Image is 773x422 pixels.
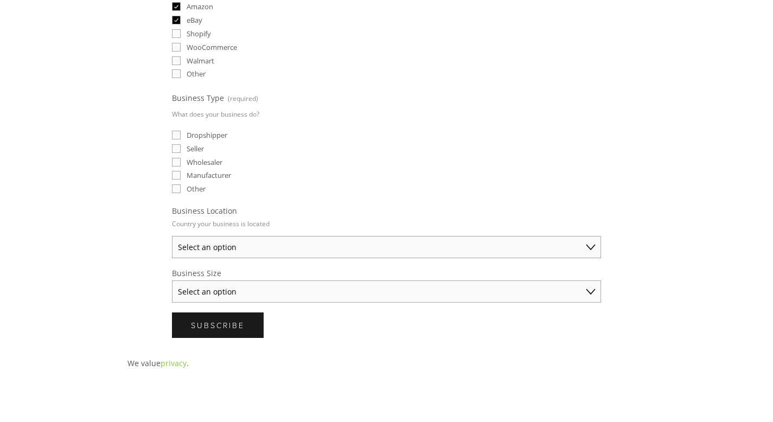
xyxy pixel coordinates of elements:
[172,280,601,303] select: Business Size
[172,29,181,38] input: Shopify
[172,16,181,24] input: eBay
[172,69,181,78] input: Other
[172,93,224,103] span: Business Type
[172,158,181,167] input: Wholesaler
[191,320,245,330] span: Subscribe
[187,144,204,154] span: Seller
[172,312,264,338] button: SubscribeSubscribe
[187,157,222,167] span: Wholesaler
[172,131,181,139] input: Dropshipper
[187,29,211,39] span: Shopify
[187,42,237,52] span: WooCommerce
[172,2,181,11] input: Amazon
[127,356,646,370] p: We value .
[172,206,237,216] span: Business Location
[172,171,181,180] input: Manufacturer
[172,268,221,278] span: Business Size
[172,216,270,232] p: Country your business is located
[187,2,213,11] span: Amazon
[187,15,202,25] span: eBay
[172,106,259,122] p: What does your business do?
[187,130,227,140] span: Dropshipper
[187,170,231,180] span: Manufacturer
[172,56,181,65] input: Walmart
[172,144,181,153] input: Seller
[161,358,187,368] a: privacy
[187,69,206,79] span: Other
[228,91,258,106] span: (required)
[187,56,214,66] span: Walmart
[187,184,206,194] span: Other
[172,43,181,52] input: WooCommerce
[172,184,181,193] input: Other
[172,236,601,258] select: Business Location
